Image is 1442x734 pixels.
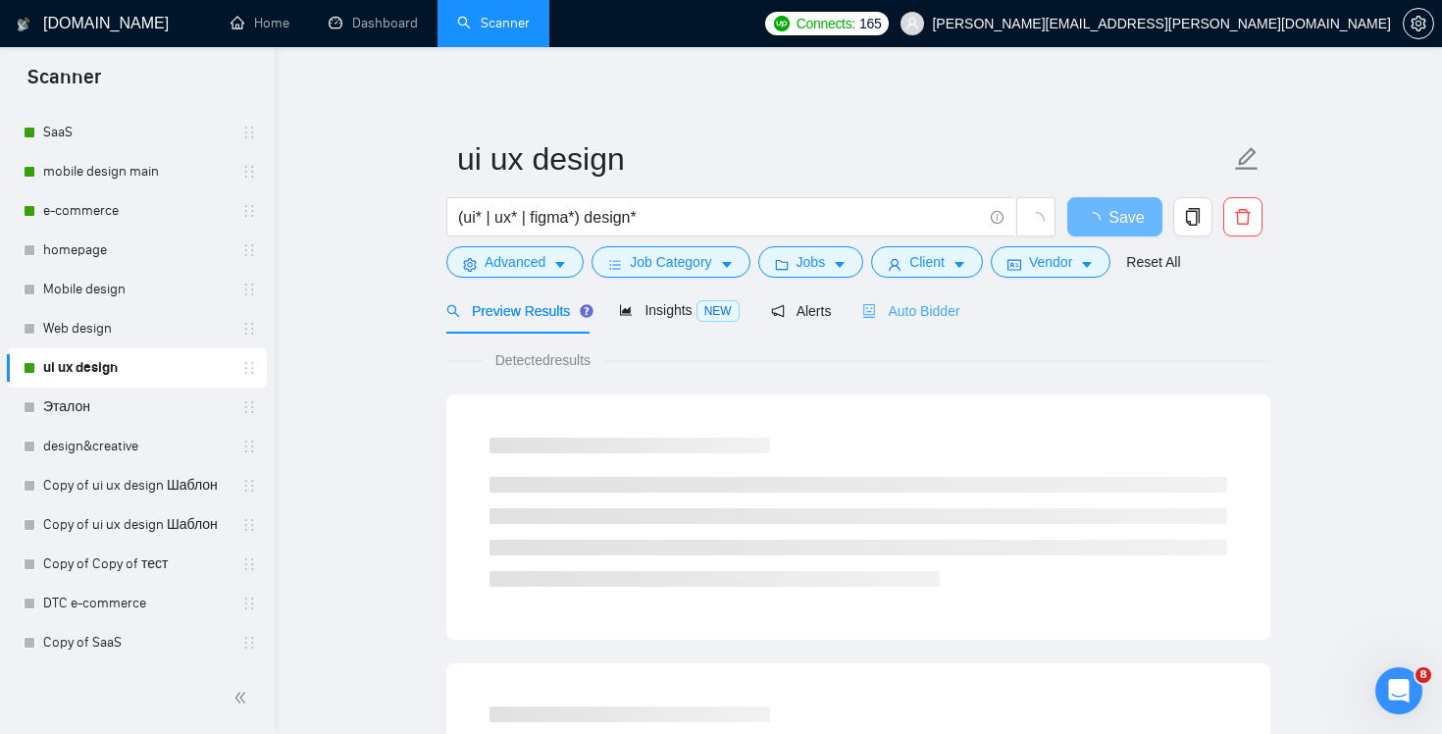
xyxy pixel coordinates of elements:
a: searchScanner [457,15,530,31]
span: double-left [233,688,253,708]
button: barsJob Categorycaret-down [592,246,749,278]
button: delete [1223,197,1262,236]
span: info-circle [991,211,1004,224]
a: Copy of SaaS [43,623,230,662]
span: Advanced [485,251,545,273]
span: robot [862,304,876,318]
span: delete [1224,208,1262,226]
span: caret-down [833,257,847,272]
span: search [446,304,460,318]
span: NEW [696,300,740,322]
button: Save [1067,197,1162,236]
span: holder [241,164,257,180]
a: Web design [43,309,230,348]
span: holder [241,439,257,454]
span: Vendor [1029,251,1072,273]
span: setting [1404,16,1433,31]
a: Copy of ui ux design Шаблон [43,505,230,545]
a: Reset All [1126,251,1180,273]
span: holder [241,360,257,376]
button: folderJobscaret-down [758,246,864,278]
a: dashboardDashboard [329,15,418,31]
a: ui ux design [43,348,230,388]
input: Search Freelance Jobs... [458,205,982,230]
span: Save [1108,205,1144,230]
span: idcard [1007,257,1021,272]
span: folder [775,257,789,272]
img: logo [17,9,30,40]
a: setting [1403,16,1434,31]
a: Copy of ui ux design Шаблон [43,466,230,505]
span: holder [241,635,257,651]
a: Mobile design [43,270,230,309]
button: idcardVendorcaret-down [991,246,1110,278]
button: setting [1403,8,1434,39]
a: Эталон [43,388,230,427]
button: settingAdvancedcaret-down [446,246,584,278]
span: holder [241,125,257,140]
img: upwork-logo.png [774,16,790,31]
span: holder [241,556,257,572]
span: Detected results [482,349,604,371]
span: Jobs [797,251,826,273]
a: design&creative [43,427,230,466]
span: loading [1085,212,1108,228]
span: setting [463,257,477,272]
span: caret-down [720,257,734,272]
a: homeHome [231,15,289,31]
span: user [888,257,901,272]
span: holder [241,321,257,337]
span: holder [241,399,257,415]
iframe: Intercom live chat [1375,667,1422,714]
a: homepage [43,231,230,270]
a: DTC e-commerce [43,584,230,623]
span: 165 [859,13,881,34]
span: holder [241,517,257,533]
span: caret-down [1080,257,1094,272]
span: caret-down [953,257,966,272]
span: Insights [619,302,739,318]
span: Client [909,251,945,273]
a: Copy of Copy of тест [43,545,230,584]
span: Connects: [797,13,855,34]
a: mobile design main [43,152,230,191]
span: user [905,17,919,30]
span: holder [241,596,257,611]
span: Auto Bidder [862,303,959,319]
span: bars [608,257,622,272]
span: 8 [1416,667,1431,683]
input: Scanner name... [457,134,1230,183]
a: SaaS [43,113,230,152]
a: e-commerce [43,191,230,231]
span: caret-down [553,257,567,272]
span: holder [241,478,257,494]
span: loading [1027,212,1045,230]
span: area-chart [619,303,633,317]
span: edit [1234,146,1260,172]
span: notification [771,304,785,318]
span: Alerts [771,303,832,319]
button: copy [1173,197,1212,236]
span: holder [241,242,257,258]
button: userClientcaret-down [871,246,983,278]
span: holder [241,203,257,219]
span: holder [241,282,257,297]
span: copy [1174,208,1211,226]
span: Preview Results [446,303,588,319]
div: Tooltip anchor [578,302,595,320]
span: Job Category [630,251,711,273]
span: Scanner [12,63,117,104]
